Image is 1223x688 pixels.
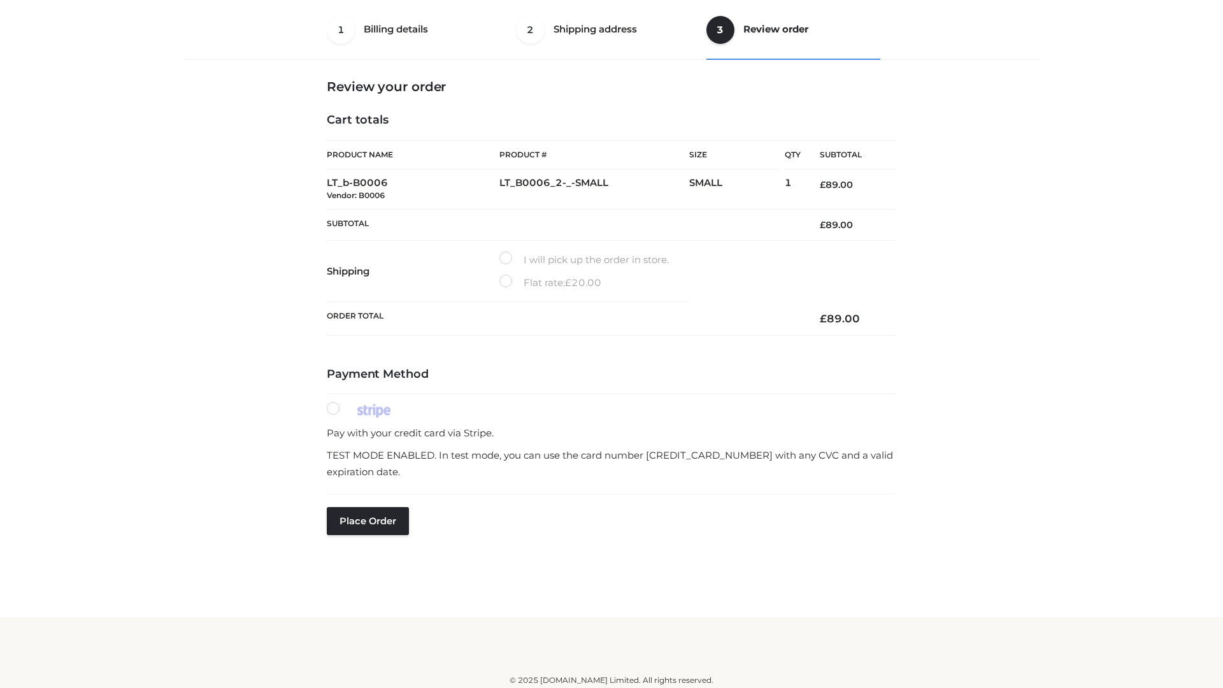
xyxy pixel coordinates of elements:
bdi: 89.00 [820,179,853,190]
td: 1 [785,169,801,210]
td: SMALL [689,169,785,210]
h3: Review your order [327,79,896,94]
th: Size [689,141,778,169]
p: Pay with your credit card via Stripe. [327,425,896,441]
span: £ [565,276,571,289]
p: TEST MODE ENABLED. In test mode, you can use the card number [CREDIT_CARD_NUMBER] with any CVC an... [327,447,896,480]
div: © 2025 [DOMAIN_NAME] Limited. All rights reserved. [189,674,1034,687]
bdi: 89.00 [820,219,853,231]
td: LT_B0006_2-_-SMALL [499,169,689,210]
th: Product # [499,140,689,169]
h4: Cart totals [327,113,896,127]
span: £ [820,312,827,325]
label: Flat rate: [499,275,601,291]
td: LT_b-B0006 [327,169,499,210]
th: Product Name [327,140,499,169]
th: Qty [785,140,801,169]
th: Subtotal [801,141,896,169]
th: Order Total [327,302,801,336]
label: I will pick up the order in store. [499,252,669,268]
bdi: 89.00 [820,312,860,325]
bdi: 20.00 [565,276,601,289]
small: Vendor: B0006 [327,190,385,200]
span: £ [820,179,826,190]
th: Subtotal [327,209,801,240]
h4: Payment Method [327,368,896,382]
th: Shipping [327,241,499,302]
span: £ [820,219,826,231]
button: Place order [327,507,409,535]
